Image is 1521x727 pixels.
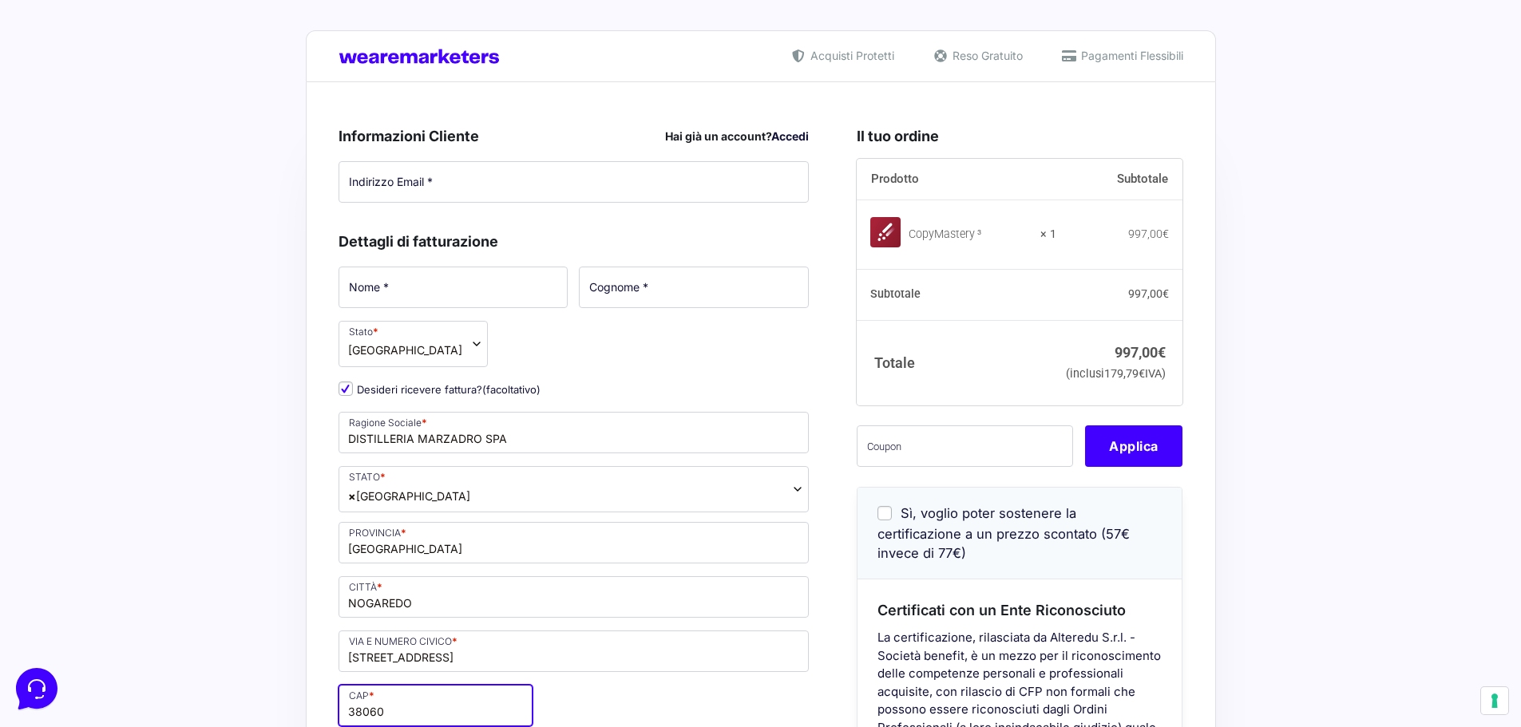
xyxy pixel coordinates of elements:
input: Sì, voglio poter sostenere la certificazione a un prezzo scontato (57€ invece di 77€) [877,506,892,520]
span: € [1163,227,1169,240]
span: Pagamenti Flessibili [1077,47,1183,64]
button: Messaggi [111,512,209,549]
button: Inizia una conversazione [26,134,294,166]
span: Reso Gratuito [949,47,1023,64]
span: € [1163,287,1169,300]
input: CITTÀ * [339,576,810,618]
h3: Dettagli di fatturazione [339,231,810,252]
th: Subtotale [1056,159,1183,200]
input: Indirizzo Email * [339,161,810,203]
input: VIA E NUMERO CIVICO * [339,630,810,672]
input: Ragione Sociale * [339,412,810,453]
p: Home [48,535,75,549]
button: Applica [1085,425,1182,467]
bdi: 997,00 [1128,227,1169,240]
span: × [348,488,356,504]
span: Italia [348,488,470,504]
small: (inclusi IVA) [1066,367,1166,381]
span: Stato [339,321,488,367]
img: dark [26,89,57,121]
span: € [1158,344,1166,361]
span: Italia [339,466,810,512]
th: Totale [857,320,1056,405]
span: Acquisti Protetti [806,47,894,64]
th: Subtotale [857,270,1056,321]
input: Desideri ricevere fattura?(facoltativo) [339,381,353,396]
span: Le tue conversazioni [26,64,136,77]
div: CopyMastery ³ [909,227,1029,243]
span: 179,79 [1104,367,1145,381]
img: dark [77,89,109,121]
button: Le tue preferenze relative al consenso per le tecnologie di tracciamento [1481,687,1508,714]
div: Hai già un account? [665,128,809,144]
label: Desideri ricevere fattura? [339,383,541,396]
input: CAP * [339,685,533,726]
button: Home [13,512,111,549]
p: Messaggi [138,535,181,549]
span: Certificati con un Ente Riconosciuto [877,602,1126,618]
button: Aiuto [208,512,307,549]
img: CopyMastery ³ [870,217,901,247]
span: (facoltativo) [482,383,541,396]
h2: Ciao da Marketers 👋 [13,13,268,38]
input: Coupon [857,425,1073,467]
a: Apri Centro Assistenza [170,198,294,211]
h3: Informazioni Cliente [339,125,810,147]
span: Italia [348,342,462,358]
bdi: 997,00 [1115,344,1166,361]
strong: × 1 [1040,227,1056,243]
input: Nome * [339,267,568,308]
span: Sì, voglio poter sostenere la certificazione a un prezzo scontato (57€ invece di 77€) [877,505,1130,561]
span: Trova una risposta [26,198,125,211]
p: Aiuto [246,535,269,549]
bdi: 997,00 [1128,287,1169,300]
span: Inizia una conversazione [104,144,236,156]
input: Cognome * [579,267,809,308]
h3: Il tuo ordine [857,125,1182,147]
input: PROVINCIA * [339,522,810,563]
iframe: Customerly Messenger Launcher [13,665,61,713]
a: Accedi [771,129,809,143]
th: Prodotto [857,159,1056,200]
input: Cerca un articolo... [36,232,261,248]
img: dark [51,89,83,121]
span: € [1139,367,1145,381]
